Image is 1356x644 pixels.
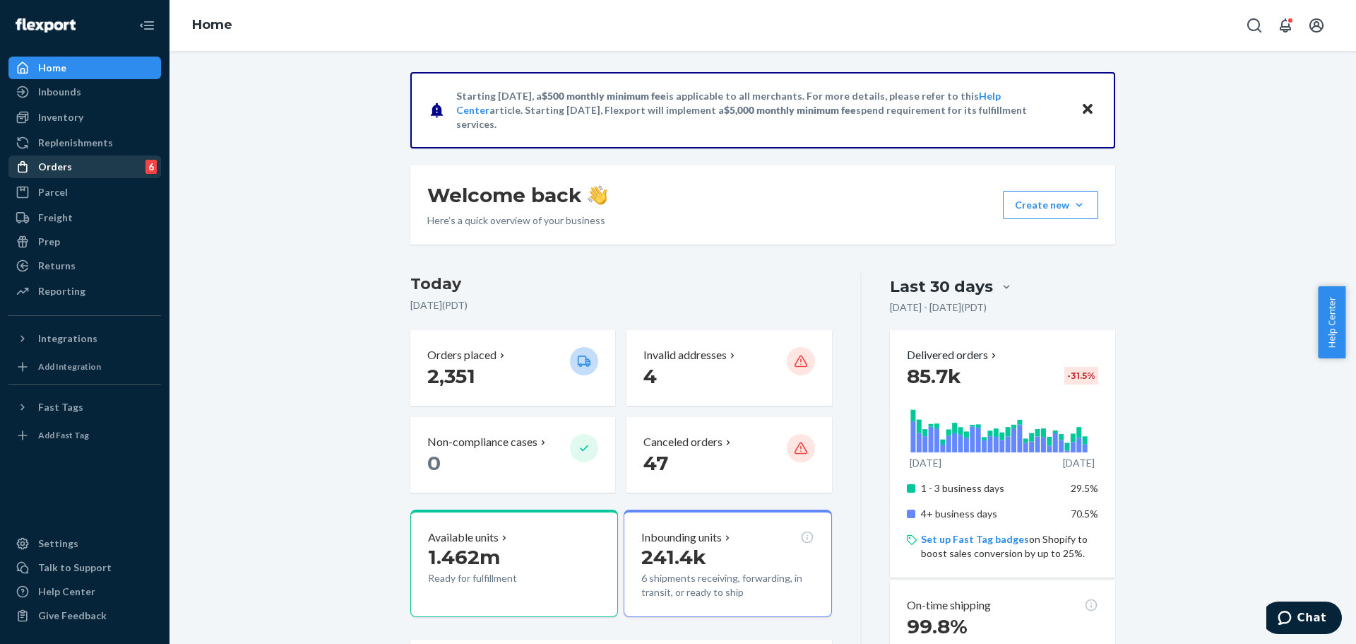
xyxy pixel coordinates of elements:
h3: Today [410,273,832,295]
span: 0 [427,451,441,475]
p: Starting [DATE], a is applicable to all merchants. For more details, please refer to this article... [456,89,1067,131]
h1: Welcome back [427,182,607,208]
button: Invalid addresses 4 [626,330,831,406]
div: Give Feedback [38,609,107,623]
span: 70.5% [1071,508,1098,520]
button: Open notifications [1271,11,1299,40]
iframe: Opens a widget where you can chat to one of our agents [1266,602,1342,637]
a: Reporting [8,280,161,303]
div: Fast Tags [38,400,83,414]
div: Replenishments [38,136,113,150]
div: Add Integration [38,361,101,373]
button: Talk to Support [8,556,161,579]
span: 29.5% [1071,482,1098,494]
button: Help Center [1318,286,1345,358]
a: Replenishments [8,131,161,154]
a: Home [8,57,161,79]
span: 99.8% [907,614,968,638]
img: Flexport logo [16,18,76,33]
a: Returns [8,254,161,277]
button: Delivered orders [907,347,999,363]
p: [DATE] ( PDT ) [410,298,832,312]
span: $5,000 monthly minimum fee [724,104,856,116]
button: Canceled orders 47 [626,417,831,493]
div: Freight [38,211,73,225]
a: Home [192,17,232,33]
span: $500 monthly minimum fee [542,90,666,102]
div: Returns [38,259,76,273]
ol: breadcrumbs [181,5,244,46]
button: Open Search Box [1240,11,1268,40]
a: Settings [8,532,161,555]
p: Inbounding units [641,529,722,546]
p: 6 shipments receiving, forwarding, in transit, or ready to ship [641,571,814,599]
p: [DATE] - [DATE] ( PDT ) [890,300,987,315]
div: 6 [145,160,157,174]
p: Orders placed [427,347,496,363]
button: Fast Tags [8,396,161,418]
span: 47 [643,451,668,475]
p: Ready for fulfillment [428,571,559,585]
a: Help Center [8,580,161,603]
div: Help Center [38,585,95,599]
button: Close [1078,100,1097,120]
button: Inbounding units241.4k6 shipments receiving, forwarding, in transit, or ready to ship [624,510,831,617]
p: Canceled orders [643,434,722,450]
img: hand-wave emoji [588,185,607,205]
div: Settings [38,537,78,551]
button: Available units1.462mReady for fulfillment [410,510,618,617]
span: 4 [643,364,657,388]
a: Prep [8,230,161,253]
div: Inbounds [38,85,81,99]
button: Orders placed 2,351 [410,330,615,406]
div: Reporting [38,284,85,298]
button: Integrations [8,327,161,350]
div: Prep [38,235,60,249]
div: Inventory [38,110,83,124]
a: Parcel [8,181,161,204]
span: 85.7k [907,364,961,388]
a: Freight [8,206,161,229]
div: Talk to Support [38,561,112,575]
a: Set up Fast Tag badges [921,533,1029,545]
p: 4+ business days [921,507,1060,521]
div: Home [38,61,66,75]
div: Add Fast Tag [38,429,89,441]
p: [DATE] [1063,456,1095,470]
div: Integrations [38,332,97,346]
a: Add Fast Tag [8,424,161,447]
button: Close Navigation [133,11,161,40]
p: Here’s a quick overview of your business [427,213,607,228]
span: 241.4k [641,545,706,569]
a: Orders6 [8,156,161,178]
button: Create new [1003,191,1098,219]
div: -31.5 % [1064,367,1098,385]
button: Non-compliance cases 0 [410,417,615,493]
a: Inbounds [8,81,161,103]
div: Orders [38,160,72,174]
span: 1.462m [428,545,500,569]
a: Add Integration [8,356,161,378]
p: Available units [428,529,499,546]
a: Inventory [8,106,161,129]
p: On-time shipping [907,597,991,614]
p: [DATE] [910,456,941,470]
div: Parcel [38,185,68,199]
div: Last 30 days [890,276,993,298]
span: 2,351 [427,364,475,388]
button: Open account menu [1302,11,1331,40]
button: Give Feedback [8,604,161,627]
p: on Shopify to boost sales conversion by up to 25%. [921,532,1098,561]
p: Non-compliance cases [427,434,537,450]
p: 1 - 3 business days [921,481,1060,496]
p: Invalid addresses [643,347,727,363]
